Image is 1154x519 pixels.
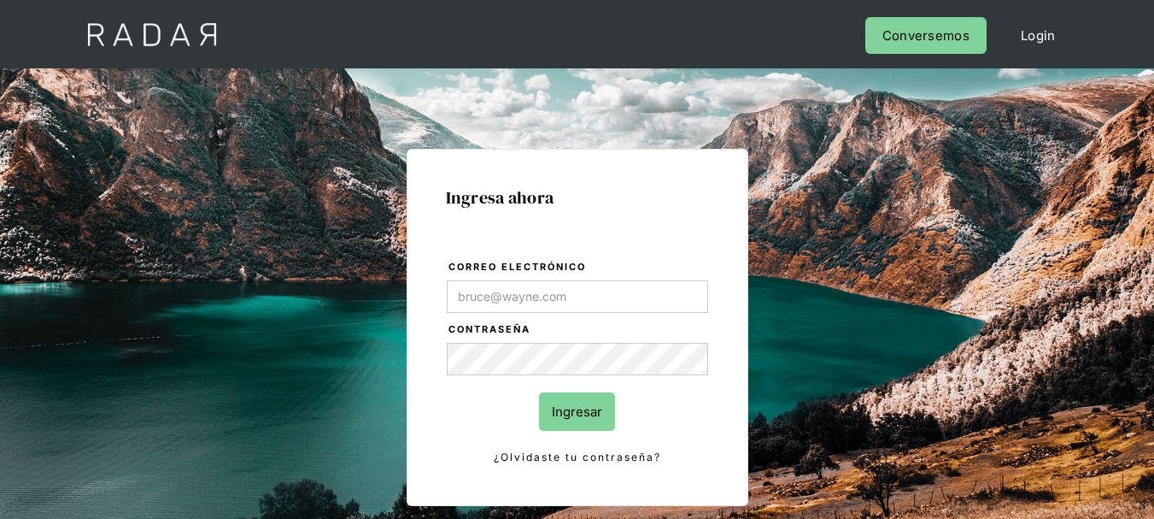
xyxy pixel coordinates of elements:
h1: Ingresa ahora [446,188,709,207]
a: Login [1004,17,1073,54]
input: bruce@wayne.com [447,280,708,313]
a: ¿Olvidaste tu contraseña? [447,448,708,467]
form: Login Form [446,258,709,467]
input: Ingresar [539,392,615,431]
label: Correo electrónico [448,259,708,276]
label: Contraseña [448,321,708,339]
a: Conversemos [865,17,987,54]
